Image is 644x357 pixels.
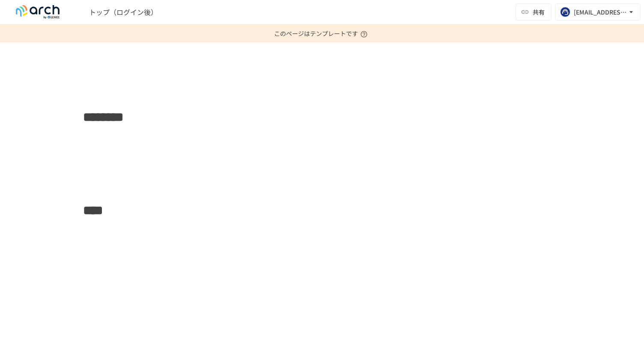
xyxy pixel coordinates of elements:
div: [EMAIL_ADDRESS][DOMAIN_NAME] [574,7,627,18]
button: 共有 [516,3,552,21]
span: トップ（ログイン後） [89,7,158,17]
span: 共有 [533,7,545,17]
img: logo-default@2x-9cf2c760.svg [10,5,65,19]
button: [EMAIL_ADDRESS][DOMAIN_NAME] [555,3,641,21]
p: このページはテンプレートです [274,24,370,42]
